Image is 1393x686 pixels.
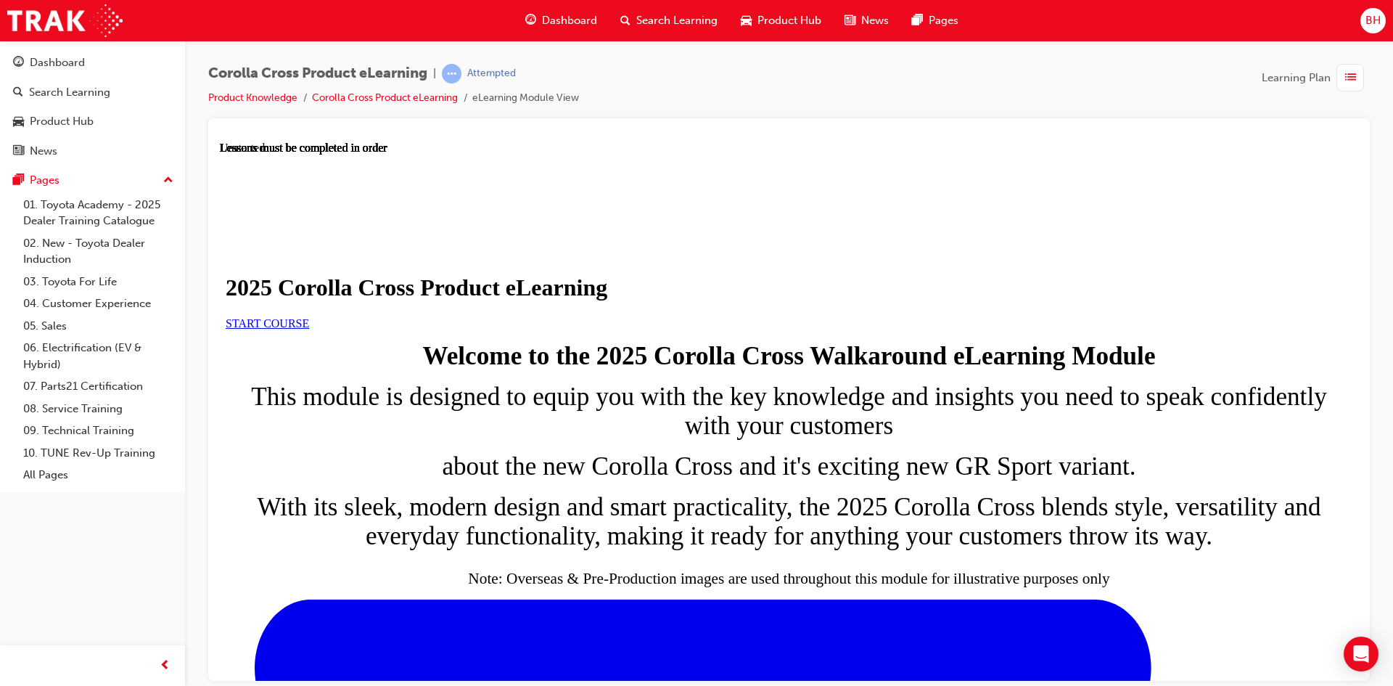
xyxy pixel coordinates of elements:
a: 05. Sales [17,315,179,338]
a: 08. Service Training [17,398,179,420]
span: pages-icon [13,174,24,187]
button: Pages [6,167,179,194]
span: car-icon [13,115,24,128]
a: Corolla Cross Product eLearning [312,91,458,104]
sub: Note: Overseas & Pre-Production images are used throughout this module for illustrative purposes ... [248,428,889,446]
span: Corolla Cross Product eLearning [208,65,427,82]
span: list-icon [1345,69,1356,87]
div: Search Learning [29,84,110,101]
span: pages-icon [912,12,923,30]
a: guage-iconDashboard [514,6,609,36]
span: Product Hub [757,12,821,29]
a: news-iconNews [833,6,900,36]
div: Attempted [467,67,516,81]
a: Product Knowledge [208,91,297,104]
span: With its sleek, modern design and smart practicality, the 2025 Corolla Cross blends style, versat... [37,351,1101,409]
a: 09. Technical Training [17,420,179,442]
a: News [6,138,179,165]
span: Dashboard [542,12,597,29]
a: car-iconProduct Hub [729,6,833,36]
span: search-icon [13,86,23,99]
button: BH [1360,8,1386,33]
a: pages-iconPages [900,6,970,36]
div: Open Intercom Messenger [1344,637,1378,671]
span: Learning Plan [1262,70,1331,86]
a: Search Learning [6,79,179,106]
a: 04. Customer Experience [17,293,179,315]
span: Search Learning [636,12,718,29]
span: BH [1365,12,1381,29]
a: 02. New - Toyota Dealer Induction [17,232,179,271]
span: prev-icon [160,657,170,675]
span: This module is designed to equip you with the key knowledge and insights you need to speak confid... [31,241,1107,298]
strong: Welcome to the 2025 Corolla Cross Walkaround eLearning Module [202,200,935,229]
a: Dashboard [6,49,179,76]
span: News [861,12,889,29]
img: Trak [7,4,123,37]
a: search-iconSearch Learning [609,6,729,36]
div: Product Hub [30,113,94,130]
span: Pages [929,12,958,29]
span: guage-icon [13,57,24,70]
a: START COURSE [6,176,89,188]
a: Product Hub [6,108,179,135]
span: | [433,65,436,82]
a: 06. Electrification (EV & Hybrid) [17,337,179,375]
a: 10. TUNE Rev-Up Training [17,442,179,465]
a: 01. Toyota Academy - 2025 Dealer Training Catalogue [17,194,179,232]
div: News [30,143,57,160]
h1: 2025 Corolla Cross Product eLearning [6,133,1133,160]
button: Learning Plan [1262,64,1370,91]
span: about the new Corolla Cross and it's exciting new GR Sport variant. [222,311,916,339]
span: search-icon [620,12,630,30]
a: 07. Parts21 Certification [17,375,179,398]
button: DashboardSearch LearningProduct HubNews [6,46,179,167]
div: Pages [30,172,59,189]
li: eLearning Module View [472,90,579,107]
a: All Pages [17,464,179,486]
span: car-icon [741,12,752,30]
span: learningRecordVerb_ATTEMPT-icon [442,64,461,83]
span: news-icon [845,12,855,30]
span: guage-icon [525,12,536,30]
div: Dashboard [30,54,85,71]
span: news-icon [13,145,24,158]
a: 03. Toyota For Life [17,271,179,293]
span: up-icon [163,171,173,190]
